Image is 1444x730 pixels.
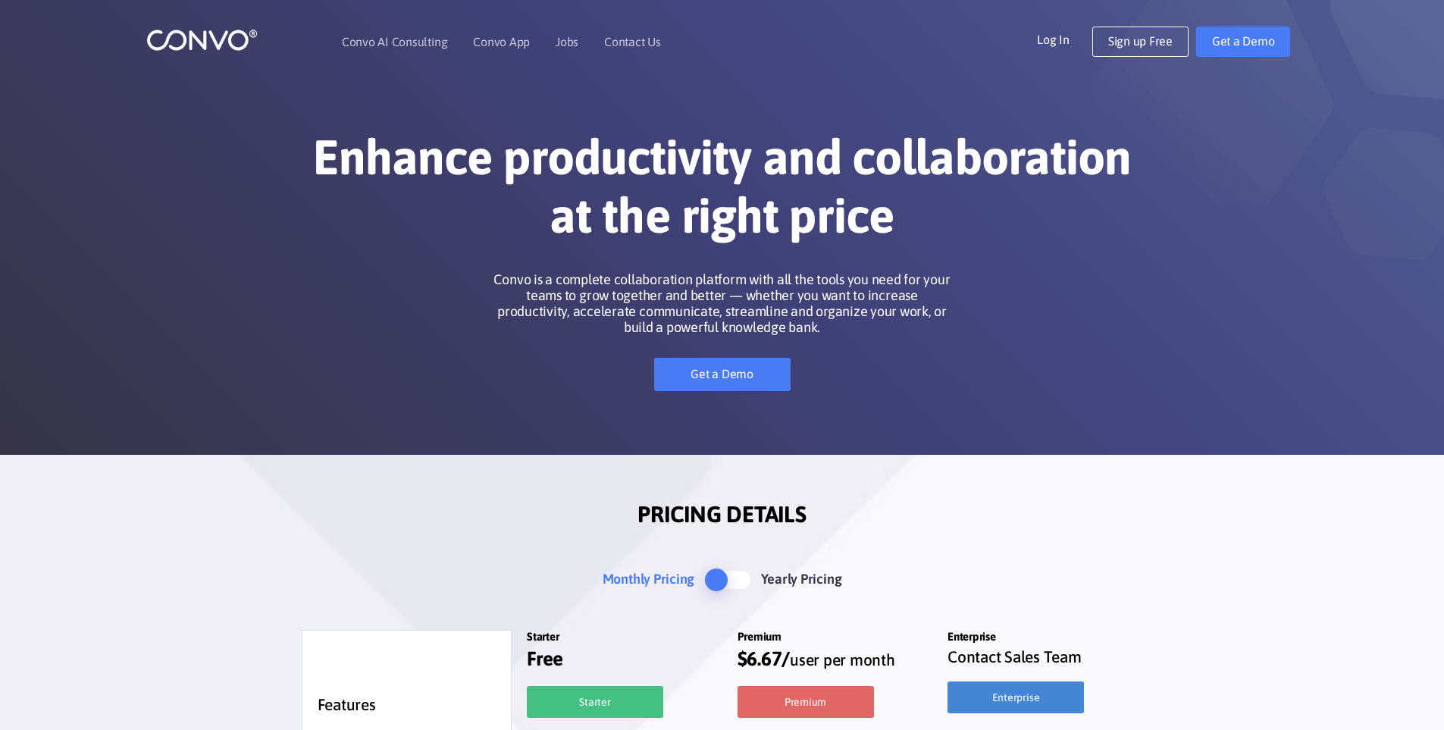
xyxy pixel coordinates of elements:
a: Enterprise [948,681,1084,713]
a: Get a Demo [1196,27,1291,57]
h1: Enhance productivity and collaboration at the right price [302,128,1143,256]
h4: Premium [738,630,918,644]
img: logo_1.png [146,28,258,52]
h4: Starter [527,630,707,644]
h2: user per month [738,647,918,682]
a: Convo AI Consulting [342,36,447,48]
a: Sign up Free [1092,27,1189,57]
span: $6.67/ [738,647,791,670]
h2: Features [318,634,496,725]
h4: Enterprise [948,630,1128,644]
a: Get a Demo [654,358,791,391]
h2: PRICING DETAILS [302,500,1143,539]
h2: Contact Sales Team [948,647,1128,678]
a: Contact Us [604,36,661,48]
a: Convo App [473,36,530,48]
a: Starter [527,686,663,718]
span: Yearly Pricing [761,571,842,587]
span: Monthly Pricing [603,571,694,587]
a: Log In [1037,27,1092,51]
span: Free [527,647,563,670]
a: Jobs [556,36,578,48]
a: Premium [738,686,874,718]
p: Convo is a complete collaboration platform with all the tools you need for your teams to grow tog... [491,271,954,335]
